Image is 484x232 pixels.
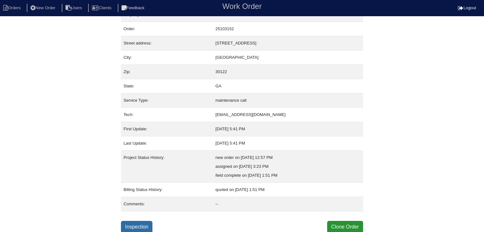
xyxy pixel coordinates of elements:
li: Clients [88,4,116,12]
a: New Order [27,5,60,10]
a: Clients [88,5,116,10]
td: Billing Status History: [121,183,213,197]
td: GA [213,79,363,93]
td: Last Update: [121,136,213,151]
div: assigned on [DATE] 3:23 PM [215,162,361,171]
li: New Order [27,4,60,12]
td: State: [121,79,213,93]
div: field complete on [DATE] 1:51 PM [215,171,361,180]
td: -- [213,197,363,211]
li: Users [62,4,87,12]
td: [DATE] 5:41 PM [213,136,363,151]
td: 25103152 [213,22,363,36]
td: [EMAIL_ADDRESS][DOMAIN_NAME] [213,108,363,122]
td: Street address: [121,36,213,51]
td: Zip: [121,65,213,79]
td: [STREET_ADDRESS] [213,36,363,51]
td: Comments: [121,197,213,211]
td: City: [121,51,213,65]
td: [GEOGRAPHIC_DATA] [213,51,363,65]
td: Order: [121,22,213,36]
div: new order on [DATE] 12:57 PM [215,153,361,162]
td: 30122 [213,65,363,79]
a: Logout [458,5,476,10]
li: Feedback [118,4,150,12]
td: maintenance call [213,93,363,108]
td: Tech: [121,108,213,122]
td: [DATE] 5:41 PM [213,122,363,136]
td: First Update: [121,122,213,136]
td: Project Status History: [121,151,213,183]
div: quoted on [DATE] 1:51 PM [215,185,361,194]
a: Users [62,5,87,10]
td: Service Type: [121,93,213,108]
